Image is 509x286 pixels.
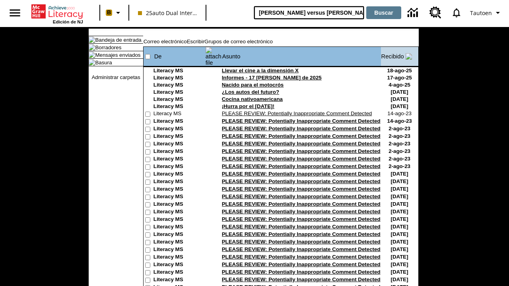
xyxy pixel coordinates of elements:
[391,231,408,237] nobr: [DATE]
[222,133,381,139] a: PLEASE REVIEW: Potentially Inappropriate Comment Detected
[389,141,410,147] nobr: 2-ago-23
[153,193,205,201] td: Literacy MS
[153,269,205,276] td: Literacy MS
[153,171,205,178] td: Literacy MS
[154,53,162,60] a: De
[389,163,410,169] nobr: 2-ago-23
[153,224,205,231] td: Literacy MS
[222,53,241,60] a: Asunto
[3,1,27,25] button: Abrir el menú lateral
[391,269,408,275] nobr: [DATE]
[153,141,205,148] td: Literacy MS
[391,224,408,230] nobr: [DATE]
[391,193,408,199] nobr: [DATE]
[153,246,205,254] td: Literacy MS
[391,89,408,95] nobr: [DATE]
[391,261,408,267] nobr: [DATE]
[153,75,205,82] td: Literacy MS
[222,254,381,260] a: PLEASE REVIEW: Potentially Inappropriate Comment Detected
[222,178,381,184] a: PLEASE REVIEW: Potentially Inappropriate Comment Detected
[222,224,381,230] a: PLEASE REVIEW: Potentially Inappropriate Comment Detected
[153,89,205,96] td: Literacy MS
[425,2,446,23] a: Centro de recursos, Se abrirá en una pestaña nueva.
[391,178,408,184] nobr: [DATE]
[89,37,95,43] img: folder_icon_pick.gif
[222,186,381,192] a: PLEASE REVIEW: Potentially Inappropriate Comment Detected
[389,126,410,131] nobr: 2-ago-23
[107,8,111,17] span: B
[222,110,372,116] a: PLEASE REVIEW: Potentially Inappropriate Comment Detected
[53,19,83,24] span: Edición de NJ
[470,9,492,17] span: Tautoen
[103,6,126,20] button: Boost El color de la clase es melocotón. Cambiar el color de la clase.
[222,96,283,102] a: Cocina nativoamericana
[222,216,381,222] a: PLEASE REVIEW: Potentially Inappropriate Comment Detected
[222,239,381,245] a: PLEASE REVIEW: Potentially Inappropriate Comment Detected
[153,68,205,75] td: Literacy MS
[153,178,205,186] td: Literacy MS
[222,261,381,267] a: PLEASE REVIEW: Potentially Inappropriate Comment Detected
[204,39,273,44] a: Grupos de correo electrónico
[222,103,274,109] a: ¡Hurra por el [DATE]!
[153,209,205,216] td: Literacy MS
[222,246,381,252] a: PLEASE REVIEW: Potentially Inappropriate Comment Detected
[391,276,408,282] nobr: [DATE]
[153,239,205,246] td: Literacy MS
[144,39,187,44] a: Correo electrónico
[389,82,410,88] nobr: 4-ago-25
[406,53,412,60] img: arrow_down.gif
[222,148,381,154] a: PLEASE REVIEW: Potentially Inappropriate Comment Detected
[391,254,408,260] nobr: [DATE]
[153,186,205,193] td: Literacy MS
[391,96,408,102] nobr: [DATE]
[95,44,121,50] a: Borradores
[222,209,381,214] a: PLEASE REVIEW: Potentially Inappropriate Comment Detected
[138,9,197,17] span: 25auto Dual International
[187,39,204,44] a: Escribir
[389,148,410,154] nobr: 2-ago-23
[153,82,205,89] td: Literacy MS
[254,6,364,19] input: Buscar campo
[389,156,410,162] nobr: 2-ago-23
[153,103,205,110] td: Literacy MS
[467,6,506,20] button: Perfil/Configuración
[31,3,83,24] div: Portada
[153,231,205,239] td: Literacy MS
[89,44,95,50] img: folder_icon.gif
[391,216,408,222] nobr: [DATE]
[206,47,221,66] img: attach file
[89,52,95,58] img: folder_icon.gif
[153,261,205,269] td: Literacy MS
[153,156,205,163] td: Literacy MS
[153,148,205,156] td: Literacy MS
[387,110,412,116] nobr: 14-ago-23
[222,75,322,81] a: Informes - 17 [PERSON_NAME] de 2025
[222,141,381,147] a: PLEASE REVIEW: Potentially Inappropriate Comment Detected
[153,201,205,209] td: Literacy MS
[391,201,408,207] nobr: [DATE]
[391,103,408,109] nobr: [DATE]
[222,118,381,124] a: PLEASE REVIEW: Potentially Inappropriate Comment Detected
[91,74,140,80] a: Administrar carpetas
[381,53,404,60] a: Recibido
[153,110,205,118] td: Literacy MS
[366,6,401,19] button: Buscar
[222,82,284,88] a: Nacido para el motocrós
[153,254,205,261] td: Literacy MS
[389,133,410,139] nobr: 2-ago-23
[222,193,381,199] a: PLEASE REVIEW: Potentially Inappropriate Comment Detected
[222,201,381,207] a: PLEASE REVIEW: Potentially Inappropriate Comment Detected
[222,89,279,95] a: ¿Los autos del futuro?
[391,209,408,214] nobr: [DATE]
[391,186,408,192] nobr: [DATE]
[222,68,299,73] a: Llevar el cine a la dimensión X
[222,156,381,162] a: PLEASE REVIEW: Potentially Inappropriate Comment Detected
[153,126,205,133] td: Literacy MS
[403,2,425,24] a: Centro de información
[222,276,381,282] a: PLEASE REVIEW: Potentially Inappropriate Comment Detected
[153,276,205,284] td: Literacy MS
[89,59,95,66] img: folder_icon.gif
[446,2,467,23] a: Notificaciones
[153,96,205,103] td: Literacy MS
[387,75,412,81] nobr: 17-ago-25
